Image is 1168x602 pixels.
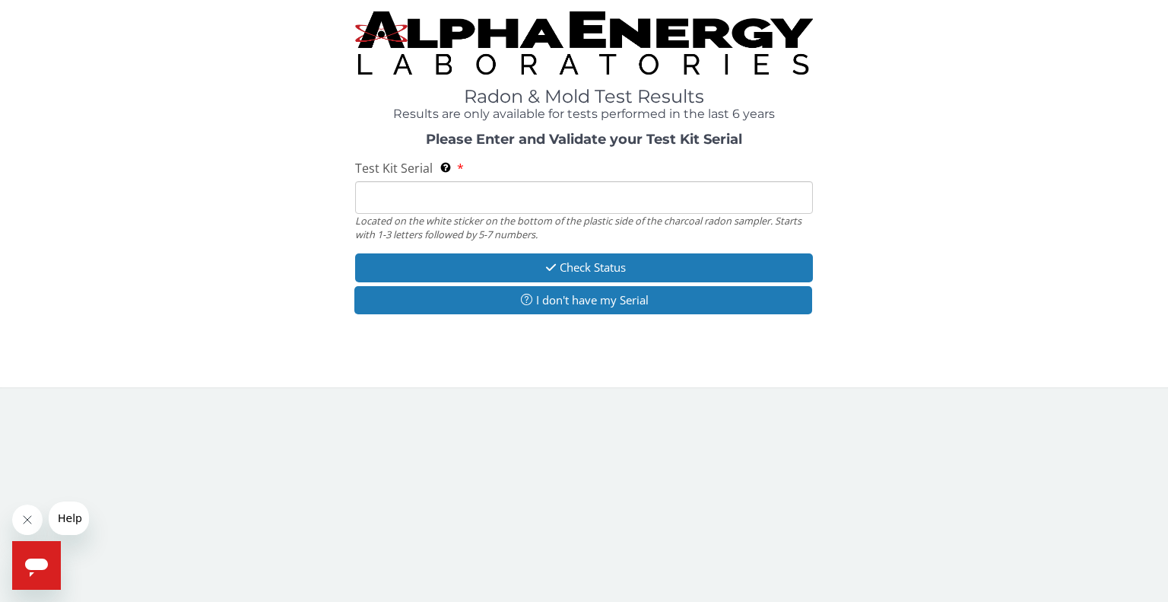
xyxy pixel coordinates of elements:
[355,160,433,177] span: Test Kit Serial
[49,502,89,535] iframe: Message from company
[12,541,61,590] iframe: Button to launch messaging window
[355,253,813,282] button: Check Status
[426,131,742,148] strong: Please Enter and Validate your Test Kit Serial
[12,505,43,535] iframe: Close message
[355,107,813,121] h4: Results are only available for tests performed in the last 6 years
[355,11,813,75] img: TightCrop.jpg
[355,87,813,107] h1: Radon & Mold Test Results
[354,286,812,314] button: I don't have my Serial
[355,214,813,242] div: Located on the white sticker on the bottom of the plastic side of the charcoal radon sampler. Sta...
